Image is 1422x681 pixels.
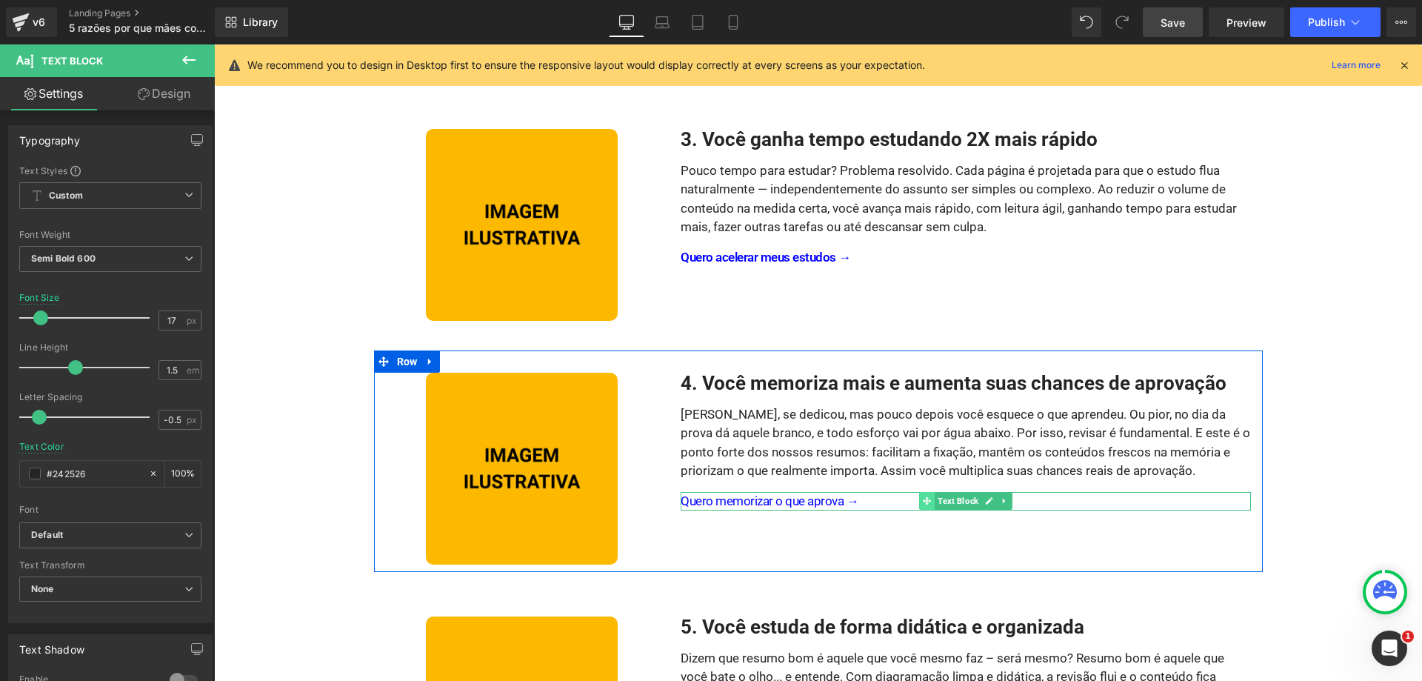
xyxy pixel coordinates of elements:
[243,16,278,29] span: Library
[69,7,239,19] a: Landing Pages
[1402,631,1414,642] span: 1
[187,365,199,375] span: em
[19,230,201,240] div: Font Weight
[31,253,96,264] b: Semi Bold 600
[609,7,644,37] a: Desktop
[1161,15,1185,30] span: Save
[680,7,715,37] a: Tablet
[31,529,63,542] i: Default
[1326,56,1386,74] a: Learn more
[19,293,60,303] div: Font Size
[49,190,83,202] b: Custom
[30,13,48,32] div: v6
[179,306,207,328] span: Row
[783,448,798,465] a: Expand / Collapse
[19,560,201,571] div: Text Transform
[715,7,751,37] a: Mobile
[1372,631,1407,666] iframe: Intercom live chat
[19,165,201,176] div: Text Styles
[467,449,644,464] a: Quero memorizar o que aprova →
[1308,16,1345,28] span: Publish
[31,583,54,594] b: None
[207,306,226,328] a: Expand / Collapse
[19,126,80,147] div: Typography
[19,442,64,452] div: Text Color
[1290,7,1381,37] button: Publish
[69,22,211,34] span: 5 razões por que mães concurseiras amam nossos resumos
[19,392,201,402] div: Letter Spacing
[1226,15,1266,30] span: Preview
[19,635,84,656] div: Text Shadow
[467,328,1037,350] h1: 4. Você memoriza mais e aumenta suas chances de aprovação
[41,55,103,67] span: Text Block
[6,7,57,37] a: v6
[467,361,1037,436] div: [PERSON_NAME], se dedicou, mas pouco depois você esquece o que aprendeu. Ou pior, no dia da prova...
[1209,7,1284,37] a: Preview
[19,342,201,353] div: Line Height
[187,316,199,325] span: px
[467,205,637,220] a: Quero acelerar meus estudos →
[467,572,1037,594] h1: 5. Você estuda de forma didática e organizada
[215,7,288,37] a: New Library
[1107,7,1137,37] button: Redo
[1386,7,1416,37] button: More
[467,84,1037,106] h1: 3. Você ganha tempo estudando 2X mais rápido
[1072,7,1101,37] button: Undo
[721,448,767,465] span: Text Block
[165,461,201,487] div: %
[110,77,218,110] a: Design
[187,415,199,425] span: px
[644,7,680,37] a: Laptop
[467,117,1037,193] div: Pouco tempo para estudar? Problema resolvido. Cada página é projetada para que o estudo flua natu...
[19,505,201,515] div: Font
[47,465,141,482] input: Color
[467,605,1037,680] div: Dizem que resumo bom é aquele que você mesmo faz – será mesmo? Resumo bom é aquele que você bate ...
[247,57,925,73] p: We recommend you to design in Desktop first to ensure the responsive layout would display correct...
